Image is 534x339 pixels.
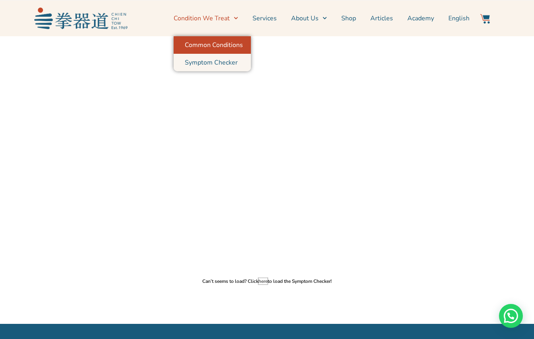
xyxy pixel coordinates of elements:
a: English [448,8,469,28]
img: Website Icon-03 [480,14,490,24]
p: Can’t seems to load? Click to load the Symptom Checker! [4,278,530,284]
a: Services [252,8,277,28]
a: here [258,278,268,284]
a: Shop [341,8,356,28]
a: Common Conditions [174,36,251,54]
a: Symptom Checker [174,54,251,71]
a: Academy [407,8,434,28]
a: Articles [370,8,393,28]
span: English [448,14,469,23]
nav: Menu [131,8,470,28]
a: About Us [291,8,327,28]
iframe: Inline Frame Example [4,68,530,267]
ul: Condition We Treat [174,36,251,71]
a: Condition We Treat [174,8,238,28]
